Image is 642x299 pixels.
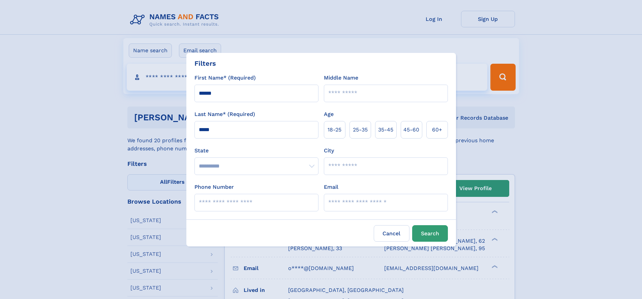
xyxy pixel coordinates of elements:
span: 60+ [432,126,442,134]
span: 35‑45 [378,126,393,134]
span: 25‑35 [353,126,368,134]
label: City [324,147,334,155]
label: First Name* (Required) [194,74,256,82]
span: 45‑60 [403,126,419,134]
label: Cancel [374,225,409,242]
label: Middle Name [324,74,358,82]
label: Last Name* (Required) [194,110,255,118]
label: Age [324,110,334,118]
div: Filters [194,58,216,68]
label: Phone Number [194,183,234,191]
button: Search [412,225,448,242]
span: 18‑25 [328,126,341,134]
label: Email [324,183,338,191]
label: State [194,147,318,155]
